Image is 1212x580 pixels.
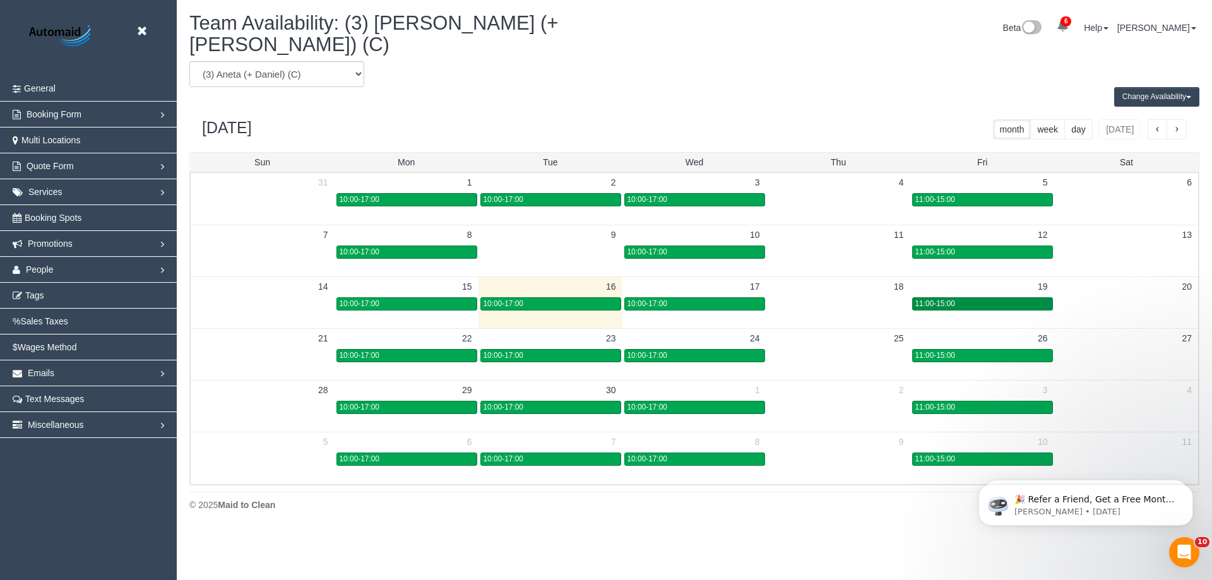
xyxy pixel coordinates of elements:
[340,195,379,204] span: 10:00-17:00
[340,247,379,256] span: 10:00-17:00
[28,239,73,249] span: Promotions
[20,316,68,326] span: Sales Taxes
[1050,13,1075,40] a: 6
[744,277,766,296] a: 17
[1120,157,1133,167] span: Sat
[340,403,379,411] span: 10:00-17:00
[1175,277,1198,296] a: 20
[893,381,910,399] a: 2
[1031,432,1054,451] a: 10
[915,454,955,463] span: 11:00-15:00
[24,83,56,93] span: General
[1060,16,1071,27] span: 6
[1195,537,1209,547] span: 10
[340,299,379,308] span: 10:00-17:00
[28,368,54,378] span: Emails
[627,299,667,308] span: 10:00-17:00
[1169,537,1199,567] iframe: Intercom live chat
[744,225,766,244] a: 10
[600,381,622,399] a: 30
[27,109,81,119] span: Booking Form
[28,187,62,197] span: Services
[312,277,335,296] a: 14
[627,247,667,256] span: 10:00-17:00
[26,264,54,275] span: People
[456,329,478,348] a: 22
[1175,225,1198,244] a: 13
[1031,329,1054,348] a: 26
[340,454,379,463] span: 10:00-17:00
[605,432,622,451] a: 7
[398,157,415,167] span: Mon
[915,299,955,308] span: 11:00-15:00
[1117,23,1196,33] a: [PERSON_NAME]
[456,277,478,296] a: 15
[744,329,766,348] a: 24
[1031,225,1054,244] a: 12
[22,22,101,50] img: Automaid Logo
[1099,119,1141,139] button: [DATE]
[1031,277,1054,296] a: 19
[1021,20,1042,37] img: New interface
[461,173,478,192] a: 1
[312,381,335,399] a: 28
[484,454,523,463] span: 10:00-17:00
[1175,329,1198,348] a: 27
[1175,432,1198,451] a: 11
[915,351,955,360] span: 11:00-15:00
[25,394,84,404] span: Text Messages
[312,329,335,348] a: 21
[627,454,667,463] span: 10:00-17:00
[218,500,275,510] strong: Maid to Clean
[1064,119,1093,139] button: day
[202,119,252,137] h2: [DATE]
[189,12,558,56] span: Team Availability: (3) [PERSON_NAME] (+ [PERSON_NAME]) (C)
[484,195,523,204] span: 10:00-17:00
[484,403,523,411] span: 10:00-17:00
[888,329,910,348] a: 25
[317,225,335,244] a: 7
[1037,381,1054,399] a: 3
[977,157,987,167] span: Fri
[959,458,1212,546] iframe: Intercom notifications message
[254,157,270,167] span: Sun
[888,225,910,244] a: 11
[1084,23,1108,33] a: Help
[627,403,667,411] span: 10:00-17:00
[893,173,910,192] a: 4
[18,342,77,352] span: Wages Method
[543,157,558,167] span: Tue
[28,420,84,430] span: Miscellaneous
[749,432,766,451] a: 8
[915,403,955,411] span: 11:00-15:00
[605,225,622,244] a: 9
[484,351,523,360] span: 10:00-17:00
[749,381,766,399] a: 1
[1114,87,1199,107] button: Change Availability
[749,173,766,192] a: 3
[312,173,335,192] a: 31
[189,499,1199,511] div: © 2025
[484,299,523,308] span: 10:00-17:00
[1037,173,1054,192] a: 5
[461,225,478,244] a: 8
[627,195,667,204] span: 10:00-17:00
[993,119,1031,139] button: month
[456,381,478,399] a: 29
[27,161,74,171] span: Quote Form
[1180,381,1198,399] a: 4
[627,351,667,360] span: 10:00-17:00
[317,432,335,451] a: 5
[461,432,478,451] a: 6
[340,351,379,360] span: 10:00-17:00
[1030,119,1065,139] button: week
[915,195,955,204] span: 11:00-15:00
[915,247,955,256] span: 11:00-15:00
[605,173,622,192] a: 2
[1003,23,1042,33] a: Beta
[888,277,910,296] a: 18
